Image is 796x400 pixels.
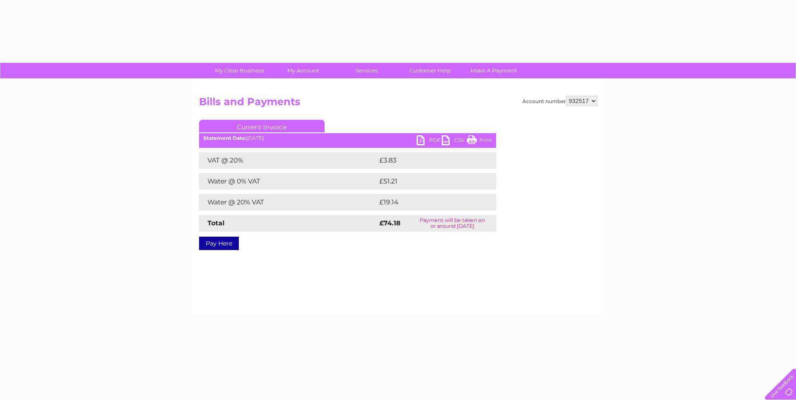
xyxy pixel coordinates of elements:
[199,152,377,169] td: VAT @ 20%
[377,152,476,169] td: £3.83
[199,96,597,112] h2: Bills and Payments
[199,237,239,250] a: Pay Here
[459,63,528,78] a: Make A Payment
[269,63,338,78] a: My Account
[379,219,400,227] strong: £74.18
[396,63,465,78] a: Customer Help
[332,63,401,78] a: Services
[442,135,467,147] a: CSV
[199,120,325,132] a: Current Invoice
[203,135,246,141] b: Statement Date:
[417,135,442,147] a: PDF
[199,194,377,211] td: Water @ 20% VAT
[199,135,496,141] div: [DATE]
[377,173,477,190] td: £51.21
[409,215,496,232] td: Payment will be taken on or around [DATE]
[467,135,492,147] a: Print
[205,63,274,78] a: My Clear Business
[199,173,377,190] td: Water @ 0% VAT
[207,219,225,227] strong: Total
[377,194,478,211] td: £19.14
[522,96,597,106] div: Account number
